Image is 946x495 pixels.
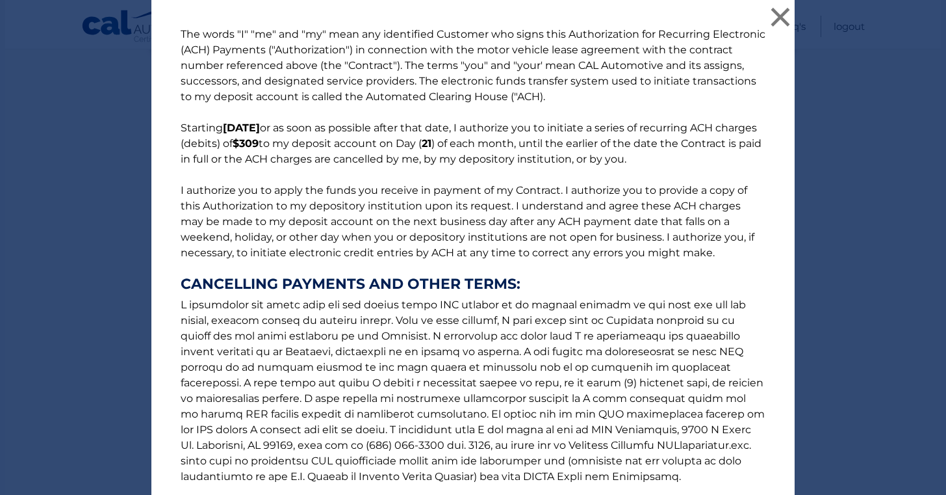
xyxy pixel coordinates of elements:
b: 21 [422,137,431,150]
button: × [767,4,793,30]
b: [DATE] [223,122,260,134]
b: $309 [233,137,259,150]
strong: CANCELLING PAYMENTS AND OTHER TERMS: [181,276,765,292]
